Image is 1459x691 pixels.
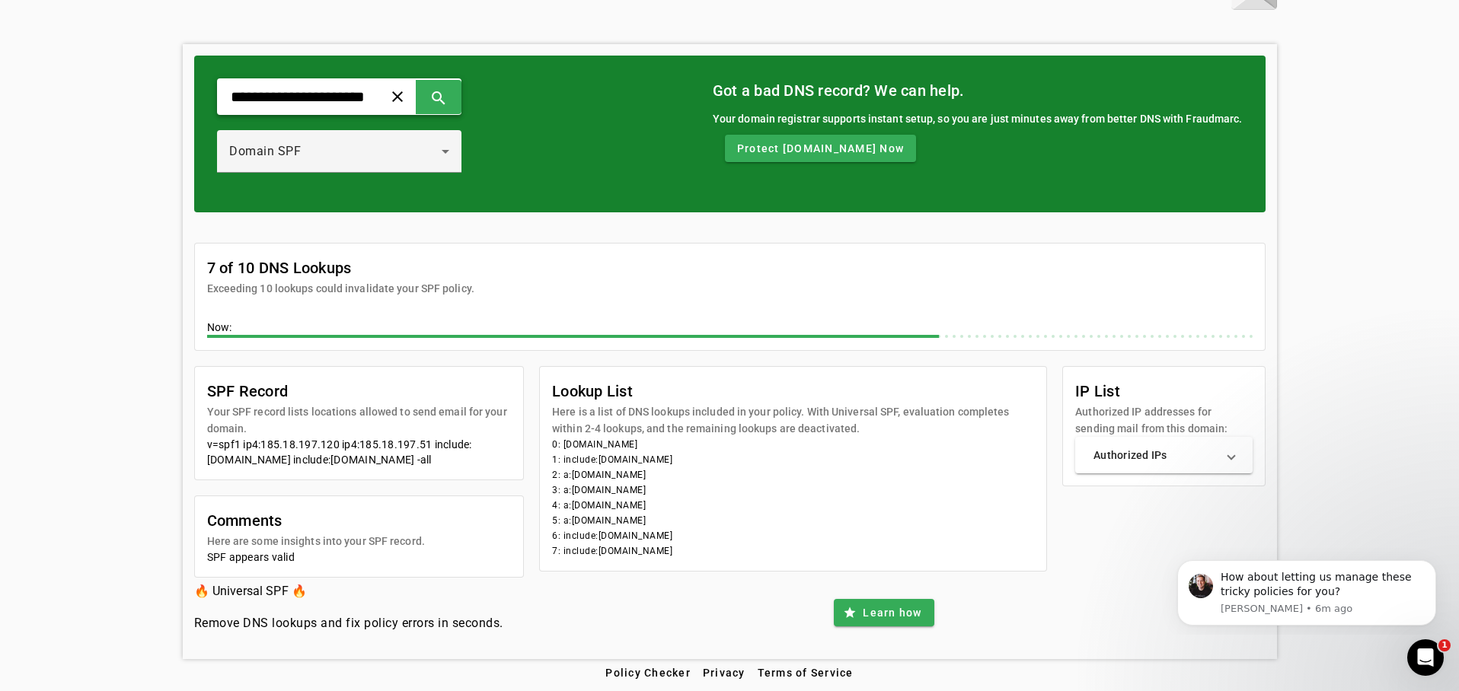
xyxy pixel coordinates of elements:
[552,403,1034,437] mat-card-subtitle: Here is a list of DNS lookups included in your policy. With Universal SPF, evaluation completes w...
[552,498,1034,513] li: 4: a:[DOMAIN_NAME]
[1154,546,1459,635] iframe: Intercom notifications message
[713,78,1243,103] mat-card-title: Got a bad DNS record? We can help.
[599,659,697,686] button: Policy Checker
[552,467,1034,482] li: 2: a:[DOMAIN_NAME]
[229,144,301,158] span: Domain SPF
[207,256,474,280] mat-card-title: 7 of 10 DNS Lookups
[863,605,921,620] span: Learn how
[552,513,1034,528] li: 5: a:[DOMAIN_NAME]
[552,437,1034,452] li: 0: [DOMAIN_NAME]
[207,508,425,533] mat-card-title: Comments
[605,667,691,679] span: Policy Checker
[1075,437,1252,473] mat-expansion-panel-header: Authorized IPs
[1407,639,1444,676] iframe: Intercom live chat
[1093,447,1215,463] mat-panel-title: Authorized IPs
[552,482,1034,498] li: 3: a:[DOMAIN_NAME]
[758,667,854,679] span: Terms of Service
[207,549,512,565] div: SPF appears valid
[725,135,916,162] button: Protect [DOMAIN_NAME] Now
[552,543,1034,559] li: 7: include:[DOMAIN_NAME]
[207,320,1253,338] div: Now:
[194,614,503,632] h4: Remove DNS lookups and fix policy errors in seconds.
[1438,639,1451,651] span: 1
[552,452,1034,467] li: 1: include:[DOMAIN_NAME]
[207,379,512,403] mat-card-title: SPF Record
[207,280,474,297] mat-card-subtitle: Exceeding 10 lookups could invalidate your SPF policy.
[752,659,860,686] button: Terms of Service
[194,581,503,602] h3: 🔥 Universal SPF 🔥
[737,141,904,156] span: Protect [DOMAIN_NAME] Now
[207,533,425,549] mat-card-subtitle: Here are some insights into your SPF record.
[552,379,1034,403] mat-card-title: Lookup List
[697,659,752,686] button: Privacy
[703,667,745,679] span: Privacy
[1075,403,1252,437] mat-card-subtitle: Authorized IP addresses for sending mail from this domain:
[1075,379,1252,403] mat-card-title: IP List
[207,437,512,467] div: v=spf1 ip4:185.18.197.120 ip4:185.18.197.51 include:[DOMAIN_NAME] include:[DOMAIN_NAME] -all
[552,528,1034,543] li: 6: include:[DOMAIN_NAME]
[834,599,934,626] button: Learn how
[713,110,1243,127] div: Your domain registrar supports instant setup, so you are just minutes away from better DNS with F...
[207,403,512,437] mat-card-subtitle: Your SPF record lists locations allowed to send email for your domain.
